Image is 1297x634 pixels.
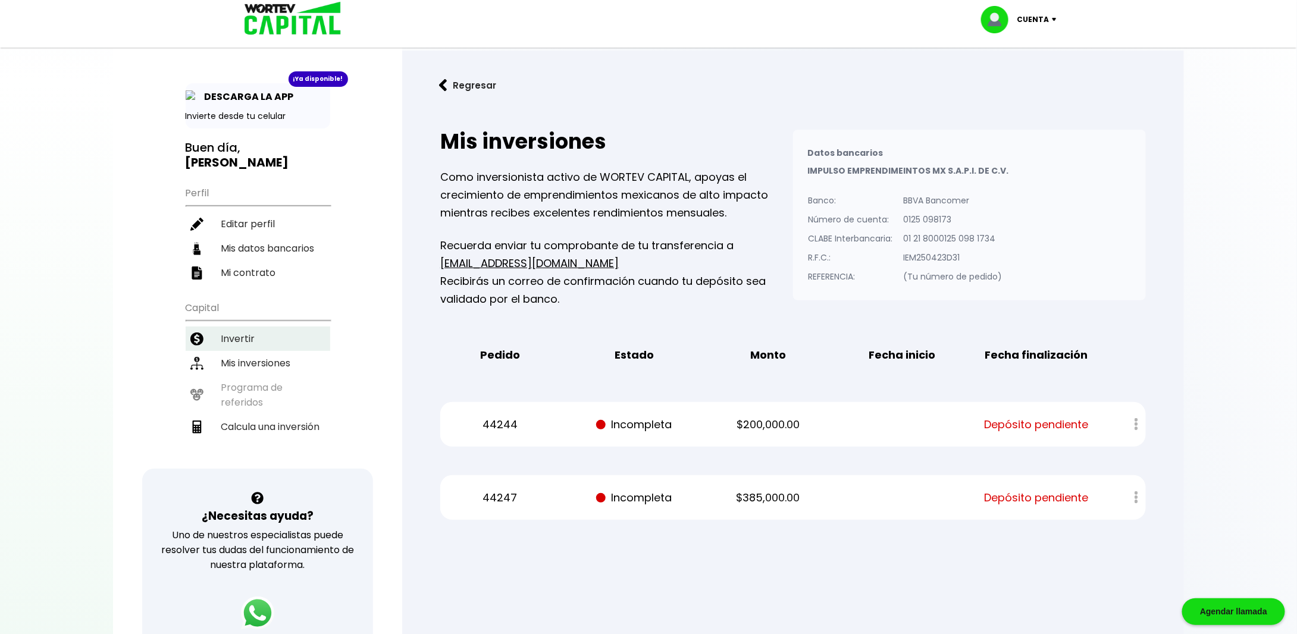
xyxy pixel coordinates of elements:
b: Monto [750,346,786,364]
p: 44247 [444,489,557,507]
p: Incompleta [578,489,691,507]
img: flecha izquierda [439,79,447,92]
p: Banco: [808,192,892,209]
h3: ¿Necesitas ayuda? [202,507,314,525]
p: Invierte desde tu celular [186,110,330,123]
ul: Capital [186,294,330,469]
p: BBVA Bancomer [903,192,1002,209]
a: Mi contrato [186,260,330,285]
button: Regresar [421,70,514,101]
p: 01 21 8000125 098 1734 [903,230,1002,247]
b: [PERSON_NAME] [186,154,289,171]
p: Número de cuenta: [808,211,892,228]
p: Cuenta [1017,11,1049,29]
a: Mis inversiones [186,351,330,375]
a: Calcula una inversión [186,415,330,439]
p: CLABE Interbancaria: [808,230,892,247]
p: Recuerda enviar tu comprobante de tu transferencia a Recibirás un correo de confirmación cuando t... [440,237,793,308]
a: Editar perfil [186,212,330,236]
p: Uno de nuestros especialistas puede resolver tus dudas del funcionamiento de nuestra plataforma. [158,528,358,572]
b: Estado [615,346,654,364]
img: logos_whatsapp-icon.242b2217.svg [241,597,274,630]
div: Agendar llamada [1182,598,1285,625]
b: Fecha finalización [985,346,1088,364]
h2: Mis inversiones [440,130,793,153]
a: Invertir [186,327,330,351]
p: IEM250423D31 [903,249,1002,266]
img: contrato-icon.f2db500c.svg [190,266,203,280]
img: invertir-icon.b3b967d7.svg [190,332,203,346]
p: DESCARGA LA APP [199,89,294,104]
img: editar-icon.952d3147.svg [190,218,203,231]
p: $200,000.00 [712,416,825,434]
img: calculadora-icon.17d418c4.svg [190,420,203,434]
a: [EMAIL_ADDRESS][DOMAIN_NAME] [440,256,619,271]
p: 0125 098173 [903,211,1002,228]
p: R.F.C.: [808,249,892,266]
p: Como inversionista activo de WORTEV CAPITAL, apoyas el crecimiento de emprendimientos mexicanos d... [440,168,793,222]
h3: Buen día, [186,140,330,170]
b: Fecha inicio [869,346,936,364]
p: 44244 [444,416,557,434]
span: Depósito pendiente [984,489,1088,507]
p: $385,000.00 [712,489,825,507]
p: Incompleta [578,416,691,434]
p: REFERENCIA: [808,268,892,285]
span: Depósito pendiente [984,416,1088,434]
img: inversiones-icon.6695dc30.svg [190,357,203,370]
img: app-icon [186,90,199,103]
a: flecha izquierdaRegresar [421,70,1165,101]
b: Datos bancarios [807,147,883,159]
div: ¡Ya disponible! [289,71,348,87]
b: Pedido [480,346,520,364]
img: profile-image [981,6,1017,33]
ul: Perfil [186,180,330,285]
img: datos-icon.10cf9172.svg [190,242,203,255]
img: icon-down [1049,18,1065,21]
a: Mis datos bancarios [186,236,330,260]
b: IMPULSO EMPRENDIMEINTOS MX S.A.P.I. DE C.V. [807,165,1008,177]
p: (Tu número de pedido) [903,268,1002,285]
